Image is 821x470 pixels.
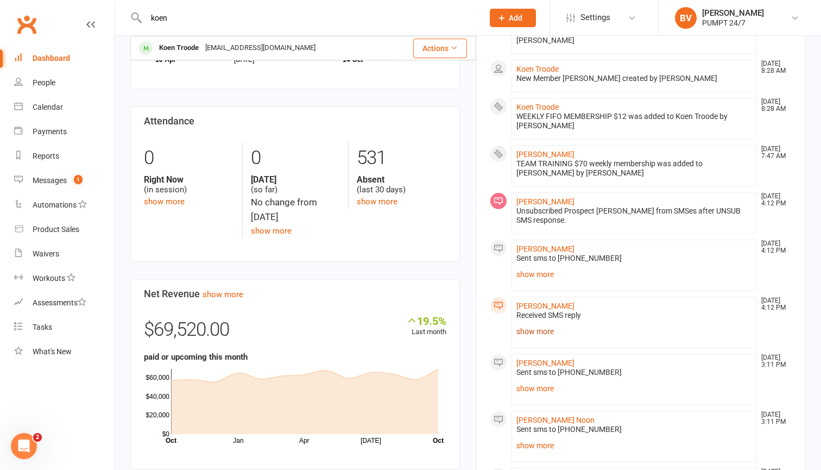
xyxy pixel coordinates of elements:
div: People [33,78,55,87]
a: Koen Troode [516,103,559,111]
div: Product Sales [33,225,79,234]
div: (so far) [251,174,340,195]
a: show more [144,197,185,206]
div: Received SMS reply [516,311,751,320]
div: Payments [33,127,67,136]
a: Workouts [14,266,115,291]
div: Unsubscribed Prospect [PERSON_NAME] from SMSes after UNSUB SMS response. [516,206,751,225]
time: [DATE] 4:12 PM [756,240,792,254]
div: BV [675,7,697,29]
a: show more [357,197,397,206]
div: 531 [357,142,446,174]
a: show more [516,267,751,282]
div: New Member [PERSON_NAME] created by [PERSON_NAME] [516,74,751,83]
h3: Attendance [144,116,446,127]
span: Sent sms to [PHONE_NUMBER] [516,254,622,262]
a: show more [516,438,751,453]
a: What's New [14,340,115,364]
h3: Net Revenue [144,289,446,299]
strong: Right Now [144,174,234,185]
div: Calendar [33,103,63,111]
button: Actions [413,39,467,58]
a: [PERSON_NAME] [516,150,574,159]
div: TEAM TRAINING $70 weekly membership was added to [PERSON_NAME] by [PERSON_NAME] [516,159,751,178]
div: Waivers [33,249,59,258]
a: Clubworx [13,11,40,38]
a: Calendar [14,95,115,120]
iframe: Intercom live chat [11,433,37,459]
div: (in session) [144,174,234,195]
span: Sent sms to [PHONE_NUMBER] [516,368,622,377]
div: 19.5% [406,315,446,327]
div: 0 [251,142,340,174]
div: Assessments [33,298,86,307]
span: 2 [33,433,42,442]
a: [PERSON_NAME] [516,302,574,310]
a: [PERSON_NAME] [516,245,574,253]
a: show more [516,324,751,339]
a: Reports [14,144,115,168]
a: show more [516,381,751,396]
div: [EMAIL_ADDRESS][DOMAIN_NAME] [202,40,319,56]
input: Search... [143,10,476,26]
a: Product Sales [14,217,115,242]
a: Assessments [14,291,115,315]
a: Koen Troode [516,65,559,73]
time: [DATE] 4:12 PM [756,193,792,207]
div: WEEKLY FIFO MEMBERSHIP $12 was added to Koen Troode by [PERSON_NAME] [516,112,751,130]
div: No change from [DATE] [251,195,340,224]
div: Tasks [33,323,52,331]
div: Dashboard [33,54,70,62]
a: Automations [14,193,115,217]
a: [PERSON_NAME] Noon [516,416,595,424]
div: What's New [33,347,72,356]
div: Workouts [33,274,65,283]
div: Messages [33,176,67,185]
span: Sent sms to [PHONE_NUMBER] [516,425,622,434]
span: Settings [580,5,610,30]
div: 0 [144,142,234,174]
time: [DATE] 3:11 PM [756,411,792,425]
a: Tasks [14,315,115,340]
a: show more [203,290,243,299]
div: (last 30 days) [357,174,446,195]
a: show more [251,226,292,236]
div: [PERSON_NAME] [702,8,764,18]
strong: [DATE] [251,174,340,185]
div: Koen Troode [156,40,202,56]
strong: Absent [357,174,446,185]
a: Payments [14,120,115,144]
a: Waivers [14,242,115,266]
a: [PERSON_NAME] [516,359,574,367]
time: [DATE] 7:47 AM [756,146,792,160]
div: Automations [33,200,77,209]
a: [PERSON_NAME] [516,197,574,206]
time: [DATE] 3:11 PM [756,354,792,368]
div: Payment method added: Bank account ending in 7031 by [PERSON_NAME] [516,27,751,45]
div: PUMPT 24/7 [702,18,764,28]
div: Reports [33,152,59,160]
button: Add [490,9,536,27]
time: [DATE] 8:28 AM [756,98,792,112]
strong: paid or upcoming this month [144,352,248,362]
span: 1 [74,175,83,184]
time: [DATE] 8:28 AM [756,60,792,74]
div: $69,520.00 [144,315,446,350]
time: [DATE] 4:12 PM [756,297,792,311]
div: Last month [406,315,446,338]
a: Dashboard [14,46,115,71]
a: People [14,71,115,95]
a: Messages 1 [14,168,115,193]
span: Add [509,14,522,22]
